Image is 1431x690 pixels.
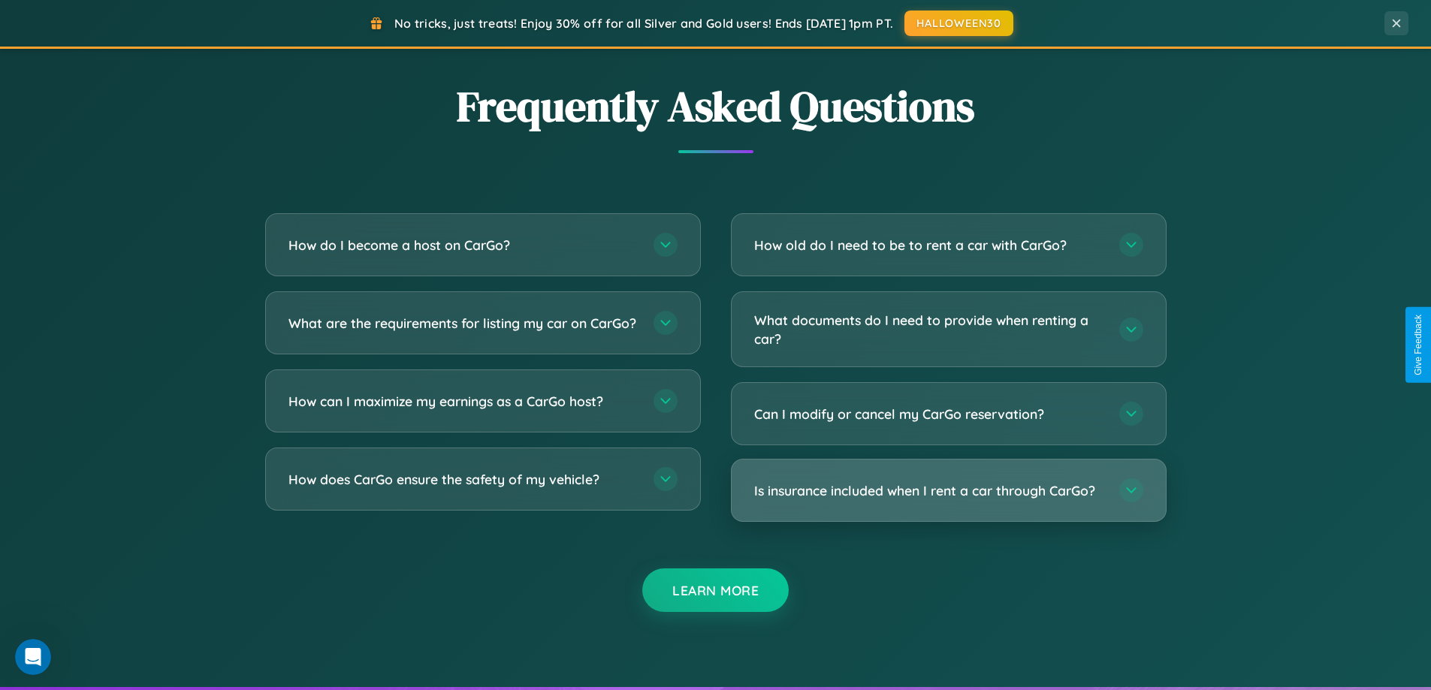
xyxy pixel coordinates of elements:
[265,77,1167,135] h2: Frequently Asked Questions
[288,236,639,255] h3: How do I become a host on CarGo?
[754,481,1104,500] h3: Is insurance included when I rent a car through CarGo?
[1413,315,1423,375] div: Give Feedback
[288,314,639,333] h3: What are the requirements for listing my car on CarGo?
[754,311,1104,348] h3: What documents do I need to provide when renting a car?
[642,568,789,612] button: Learn More
[15,639,51,675] iframe: Intercom live chat
[394,16,893,31] span: No tricks, just treats! Enjoy 30% off for all Silver and Gold users! Ends [DATE] 1pm PT.
[288,470,639,489] h3: How does CarGo ensure the safety of my vehicle?
[288,392,639,411] h3: How can I maximize my earnings as a CarGo host?
[754,236,1104,255] h3: How old do I need to be to rent a car with CarGo?
[904,11,1013,36] button: HALLOWEEN30
[754,405,1104,423] h3: Can I modify or cancel my CarGo reservation?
